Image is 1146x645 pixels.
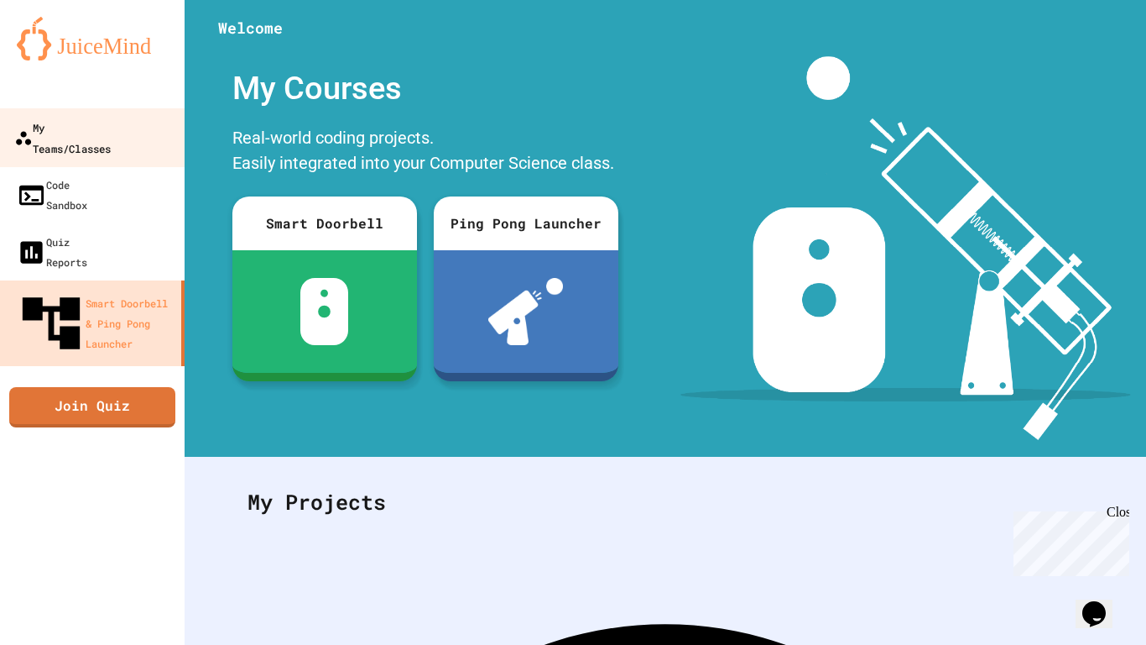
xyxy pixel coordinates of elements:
[680,56,1130,440] img: banner-image-my-projects.png
[1076,578,1129,628] iframe: chat widget
[17,289,175,358] div: Smart Doorbell & Ping Pong Launcher
[300,278,348,345] img: sdb-white.svg
[434,197,618,250] div: Ping Pong Launcher
[9,387,175,427] a: Join Quiz
[1007,505,1129,576] iframe: chat widget
[14,117,111,158] div: My Teams/Classes
[488,278,563,345] img: ppl-with-ball.png
[224,121,627,184] div: Real-world coding projects. Easily integrated into your Computer Science class.
[231,469,1100,535] div: My Projects
[7,7,116,107] div: Chat with us now!Close
[17,17,168,60] img: logo-orange.svg
[224,56,627,121] div: My Courses
[17,232,87,272] div: Quiz Reports
[17,175,87,215] div: Code Sandbox
[232,197,417,250] div: Smart Doorbell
